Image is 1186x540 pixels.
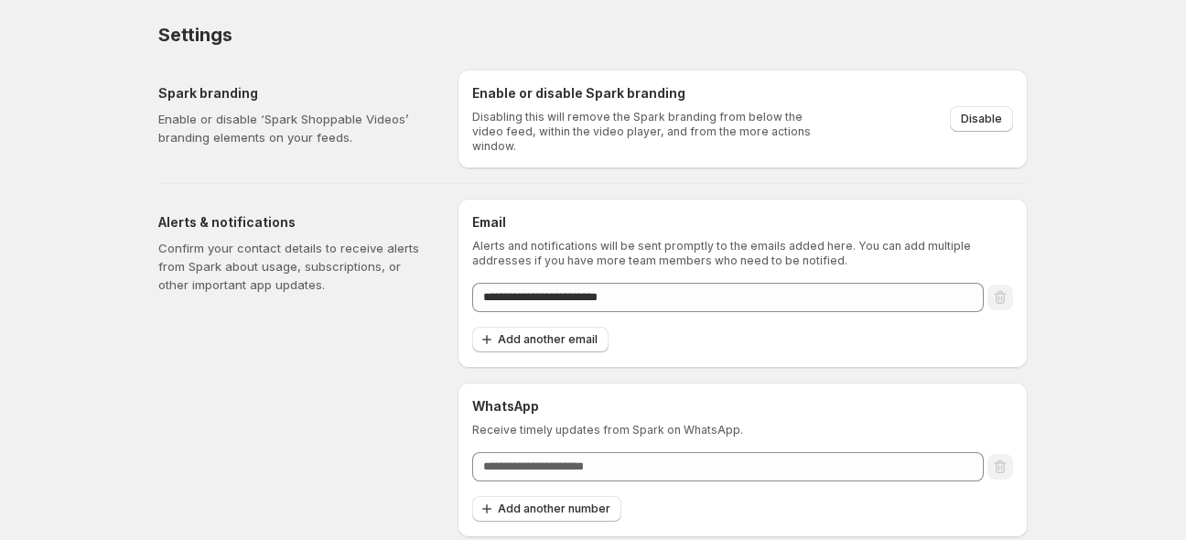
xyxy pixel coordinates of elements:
[472,496,621,522] button: Add another number
[158,110,428,146] p: Enable or disable ‘Spark Shoppable Videos’ branding elements on your feeds.
[961,112,1002,126] span: Disable
[950,106,1013,132] button: Disable
[158,24,232,46] span: Settings
[498,332,598,347] span: Add another email
[158,239,428,294] p: Confirm your contact details to receive alerts from Spark about usage, subscriptions, or other im...
[498,502,610,516] span: Add another number
[472,213,1013,232] h6: Email
[472,110,823,154] p: Disabling this will remove the Spark branding from below the video feed, within the video player,...
[472,423,1013,437] p: Receive timely updates from Spark on WhatsApp.
[472,327,609,352] button: Add another email
[158,84,428,103] h5: Spark branding
[158,213,428,232] h5: Alerts & notifications
[472,239,1013,268] p: Alerts and notifications will be sent promptly to the emails added here. You can add multiple add...
[472,397,1013,416] h6: WhatsApp
[472,84,823,103] h6: Enable or disable Spark branding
